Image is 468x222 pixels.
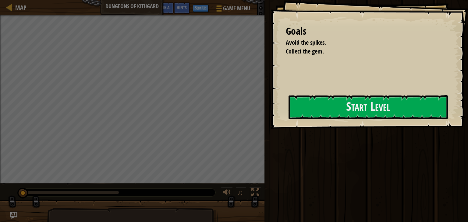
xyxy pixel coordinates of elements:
li: Avoid the spikes. [278,38,445,47]
button: Start Level [289,95,448,119]
button: Toggle fullscreen [249,187,261,199]
button: Sign Up [193,5,208,12]
button: Ask AI [10,212,17,219]
span: Collect the gem. [286,47,324,55]
span: Avoid the spikes. [286,38,326,47]
span: Game Menu [223,5,250,12]
button: Adjust volume [221,187,233,199]
span: Hints [177,5,187,10]
button: Ask AI [157,2,174,14]
a: Map [12,3,27,12]
span: Map [15,3,27,12]
button: ♫ [236,187,246,199]
span: Ask AI [160,5,171,10]
button: Game Menu [211,2,254,17]
div: Goals [286,24,447,38]
li: Collect the gem. [278,47,445,56]
span: ♫ [237,188,243,197]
